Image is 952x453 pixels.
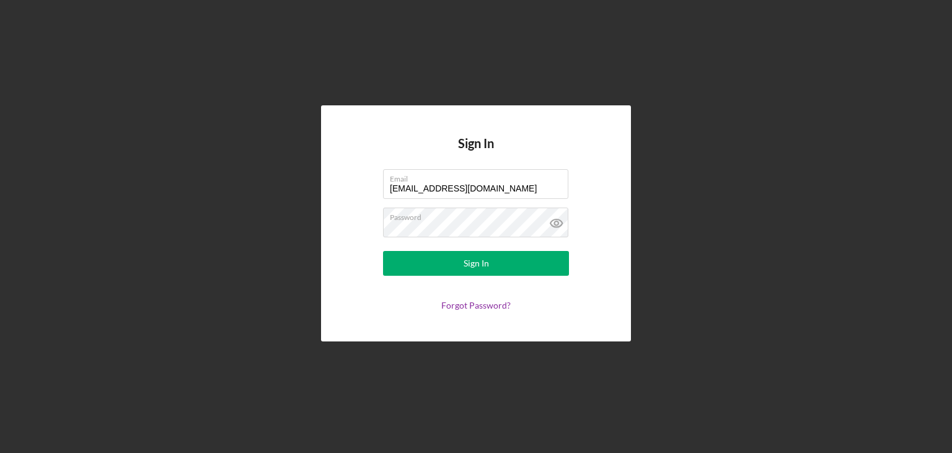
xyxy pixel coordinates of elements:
[464,251,489,276] div: Sign In
[390,208,568,222] label: Password
[390,170,568,183] label: Email
[383,251,569,276] button: Sign In
[458,136,494,169] h4: Sign In
[441,300,511,310] a: Forgot Password?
